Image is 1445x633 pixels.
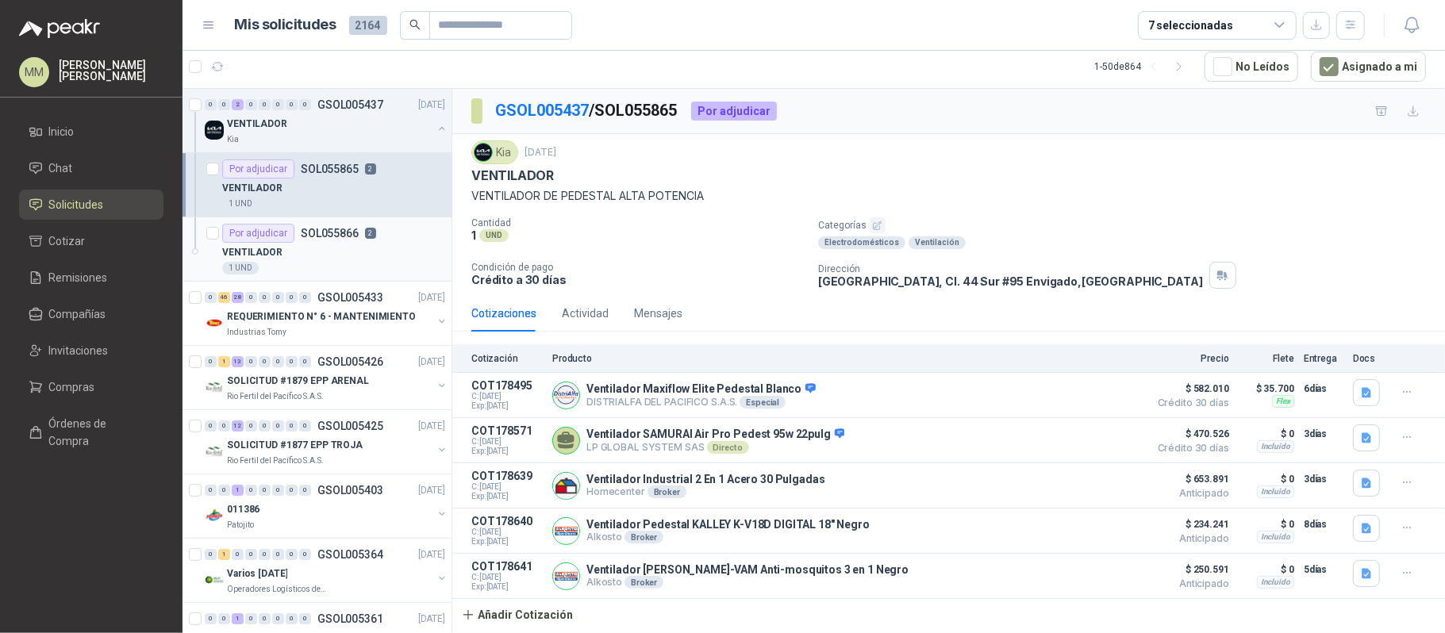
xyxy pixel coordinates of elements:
p: 2 [365,228,376,239]
p: 3 días [1304,424,1343,443]
div: 0 [299,99,311,110]
img: Company Logo [553,563,579,589]
p: LP GLOBAL SYSTEM SAS [586,441,844,454]
p: Ventilador Industrial 2 En 1 Acero 30 Pulgadas [586,473,825,485]
div: 0 [218,485,230,496]
a: 0 0 2 0 0 0 0 0 GSOL005437[DATE] Company LogoVENTILADORKia [205,95,448,146]
p: [DATE] [525,145,556,160]
span: C: [DATE] [471,392,543,401]
a: Órdenes de Compra [19,409,163,456]
span: Anticipado [1150,534,1229,543]
div: Mensajes [634,305,682,322]
div: 0 [286,99,298,110]
p: VENTILADOR [471,167,554,184]
a: 0 46 28 0 0 0 0 0 GSOL005433[DATE] Company LogoREQUERIMIENTO N° 6 - MANTENIMIENTOIndustrias Tomy [205,288,448,339]
p: GSOL005433 [317,292,383,303]
img: Company Logo [553,382,579,409]
div: 0 [259,356,271,367]
span: $ 250.591 [1150,560,1229,579]
img: Company Logo [475,144,492,161]
p: 011386 [227,502,259,517]
div: Incluido [1257,531,1294,543]
div: 0 [286,485,298,496]
p: [DATE] [418,483,445,498]
div: 0 [232,549,244,560]
img: Company Logo [205,313,224,332]
div: Directo [707,441,749,454]
div: Cotizaciones [471,305,536,322]
div: MM [19,57,49,87]
p: COT178495 [471,379,543,392]
p: GSOL005403 [317,485,383,496]
div: 0 [218,613,230,624]
p: VENTILADOR [227,117,287,132]
img: Company Logo [553,518,579,544]
p: DISTRIALFA DEL PACIFICO S.A.S. [586,396,816,409]
div: 1 [232,485,244,496]
span: Exp: [DATE] [471,447,543,456]
img: Company Logo [553,473,579,499]
p: $ 35.700 [1239,379,1294,398]
a: Invitaciones [19,336,163,366]
img: Company Logo [205,442,224,461]
div: 1 UND [222,198,259,210]
a: Compras [19,372,163,402]
p: [DATE] [418,612,445,627]
img: Logo peakr [19,19,100,38]
div: 0 [218,99,230,110]
a: Cotizar [19,226,163,256]
p: 8 días [1304,515,1343,534]
div: UND [479,229,509,242]
div: Especial [740,396,786,409]
p: VENTILADOR [222,181,282,196]
p: 6 días [1304,379,1343,398]
a: 0 1 0 0 0 0 0 0 GSOL005364[DATE] Company LogoVarios [DATE]Operadores Logísticos del Caribe [205,545,448,596]
div: 0 [245,292,257,303]
div: Incluido [1257,576,1294,589]
p: Ventilador [PERSON_NAME]-VAM Anti-mosquitos 3 en 1 Negro [586,563,909,576]
div: 0 [259,292,271,303]
p: Patojito [227,519,254,531]
span: Solicitudes [49,196,104,213]
span: Anticipado [1150,489,1229,498]
a: GSOL005437 [495,101,589,120]
button: No Leídos [1205,52,1298,82]
p: [DATE] [418,98,445,113]
p: Crédito a 30 días [471,273,805,286]
div: 0 [299,356,311,367]
span: 2164 [349,16,387,35]
div: 0 [272,292,284,303]
div: Incluido [1257,440,1294,453]
p: COT178639 [471,470,543,482]
div: Flex [1272,395,1294,408]
p: $ 0 [1239,515,1294,534]
span: $ 470.526 [1150,424,1229,443]
a: Chat [19,153,163,183]
div: 0 [272,356,284,367]
p: GSOL005425 [317,420,383,432]
div: 1 - 50 de 864 [1094,54,1192,79]
p: Alkosto [586,531,870,543]
p: [DATE] [418,290,445,305]
span: Remisiones [49,269,108,286]
div: Broker [625,531,663,543]
div: 1 UND [222,262,259,274]
div: 0 [259,613,271,624]
p: Dirección [818,263,1203,274]
p: Operadores Logísticos del Caribe [227,583,327,596]
img: Company Logo [205,506,224,525]
p: Cantidad [471,217,805,228]
div: 13 [232,356,244,367]
p: Categorías [818,217,1439,233]
button: Asignado a mi [1311,52,1426,82]
div: Ventilación [909,236,966,249]
div: 2 [232,99,244,110]
div: Broker [625,576,663,589]
div: 12 [232,420,244,432]
img: Company Logo [205,570,224,589]
div: 0 [245,613,257,624]
div: 0 [299,549,311,560]
p: [DATE] [418,419,445,434]
p: Industrias Tomy [227,326,286,339]
span: C: [DATE] [471,437,543,447]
